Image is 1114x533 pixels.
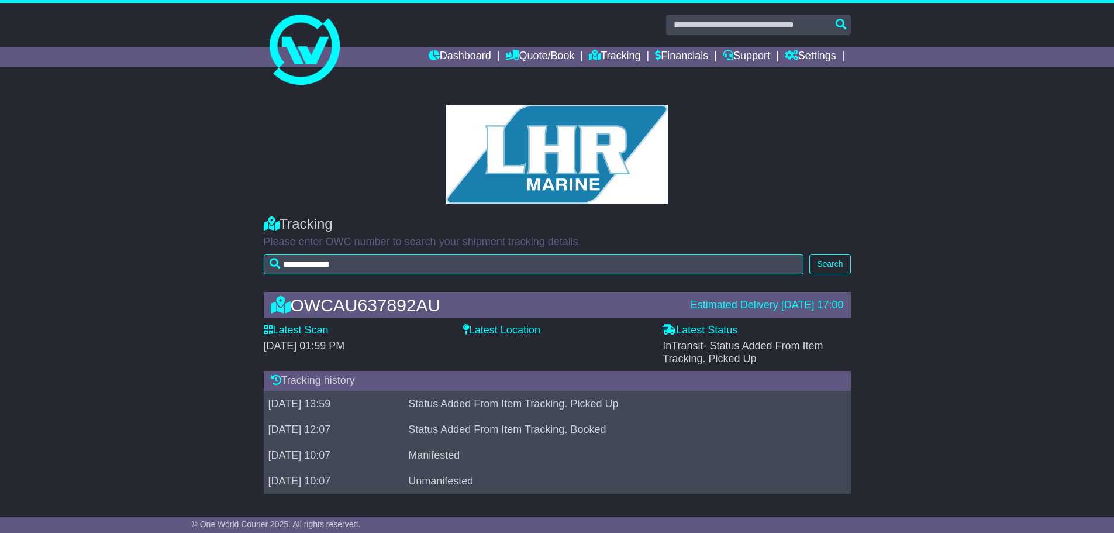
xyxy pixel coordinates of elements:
label: Latest Status [663,324,737,337]
label: Latest Location [463,324,540,337]
span: © One World Courier 2025. All rights reserved. [192,520,361,529]
span: InTransit [663,340,823,364]
td: [DATE] 13:59 [264,391,404,417]
a: Quote/Book [505,47,574,67]
a: Financials [655,47,708,67]
td: [DATE] 12:07 [264,417,404,442]
td: Status Added From Item Tracking. Booked [403,417,832,442]
span: - Status Added From Item Tracking. Picked Up [663,340,823,364]
div: Tracking [264,216,851,233]
a: Tracking [589,47,640,67]
div: Tracking history [264,371,851,391]
td: Manifested [403,442,832,468]
td: Unmanifested [403,468,832,494]
a: Dashboard [429,47,491,67]
a: Settings [785,47,836,67]
td: [DATE] 10:07 [264,468,404,494]
a: Support [723,47,770,67]
div: OWCAU637892AU [265,295,685,315]
td: Status Added From Item Tracking. Picked Up [403,391,832,417]
button: Search [809,254,850,274]
span: [DATE] 01:59 PM [264,340,345,352]
img: GetCustomerLogo [446,105,668,204]
td: [DATE] 10:07 [264,442,404,468]
p: Please enter OWC number to search your shipment tracking details. [264,236,851,249]
div: Estimated Delivery [DATE] 17:00 [691,299,844,312]
label: Latest Scan [264,324,329,337]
